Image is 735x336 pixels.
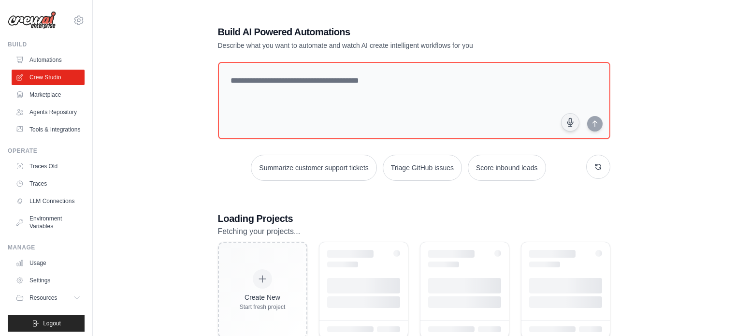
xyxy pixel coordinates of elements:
a: Automations [12,52,85,68]
a: Tools & Integrations [12,122,85,137]
h3: Loading Projects [218,212,610,225]
div: Operate [8,147,85,155]
a: Traces Old [12,159,85,174]
button: Resources [12,290,85,306]
button: Click to speak your automation idea [561,113,579,131]
a: Crew Studio [12,70,85,85]
button: Summarize customer support tickets [251,155,376,181]
button: Score inbound leads [468,155,546,181]
span: Resources [29,294,57,302]
img: Logo [8,11,56,29]
div: Create New [240,292,286,302]
a: Settings [12,273,85,288]
a: Environment Variables [12,211,85,234]
a: Marketplace [12,87,85,102]
p: Describe what you want to automate and watch AI create intelligent workflows for you [218,41,543,50]
p: Fetching your projects... [218,225,610,238]
a: LLM Connections [12,193,85,209]
div: Manage [8,244,85,251]
button: Get new suggestions [586,155,610,179]
h1: Build AI Powered Automations [218,25,543,39]
div: Build [8,41,85,48]
a: Agents Repository [12,104,85,120]
span: Logout [43,320,61,327]
div: Start fresh project [240,303,286,311]
a: Traces [12,176,85,191]
button: Triage GitHub issues [383,155,462,181]
button: Logout [8,315,85,332]
a: Usage [12,255,85,271]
